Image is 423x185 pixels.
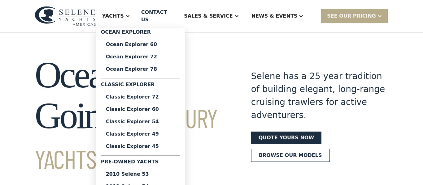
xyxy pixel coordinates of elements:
div: Contact US [141,9,173,23]
a: 2010 Selene 53 [101,168,180,180]
h1: Ocean-Going [35,55,229,177]
div: Classic Explorer 49 [106,132,175,137]
div: Pre-Owned Yachts [101,158,180,168]
a: Classic Explorer 60 [101,103,180,116]
div: Sales & Service [178,4,245,28]
div: Yachts [96,4,136,28]
img: logo [35,6,96,26]
div: Classic Explorer [101,81,180,91]
div: Yachts [102,12,124,20]
a: Ocean Explorer 72 [101,51,180,63]
div: Classic Explorer 45 [106,144,175,149]
a: Browse our models [251,149,330,162]
div: Classic Explorer 54 [106,119,175,124]
div: News & EVENTS [245,4,310,28]
div: Selene has a 25 year tradition of building elegant, long-range cruising trawlers for active adven... [251,70,388,122]
div: Classic Explorer 72 [106,95,175,99]
div: SEE Our Pricing [321,9,388,23]
div: Ocean Explorer 60 [106,42,175,47]
a: Classic Explorer 54 [101,116,180,128]
div: Ocean Explorer 78 [106,67,175,72]
a: Classic Explorer 45 [101,140,180,153]
div: Ocean Explorer 72 [106,54,175,59]
div: Classic Explorer 60 [106,107,175,112]
div: Ocean Explorer [101,28,180,38]
a: Ocean Explorer 78 [101,63,180,75]
div: News & EVENTS [251,12,298,20]
div: SEE Our Pricing [327,12,376,20]
a: Classic Explorer 72 [101,91,180,103]
a: Ocean Explorer 60 [101,38,180,51]
div: 2010 Selene 53 [106,172,175,177]
div: Sales & Service [184,12,233,20]
a: Classic Explorer 49 [101,128,180,140]
a: Quote yours now [251,132,321,144]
